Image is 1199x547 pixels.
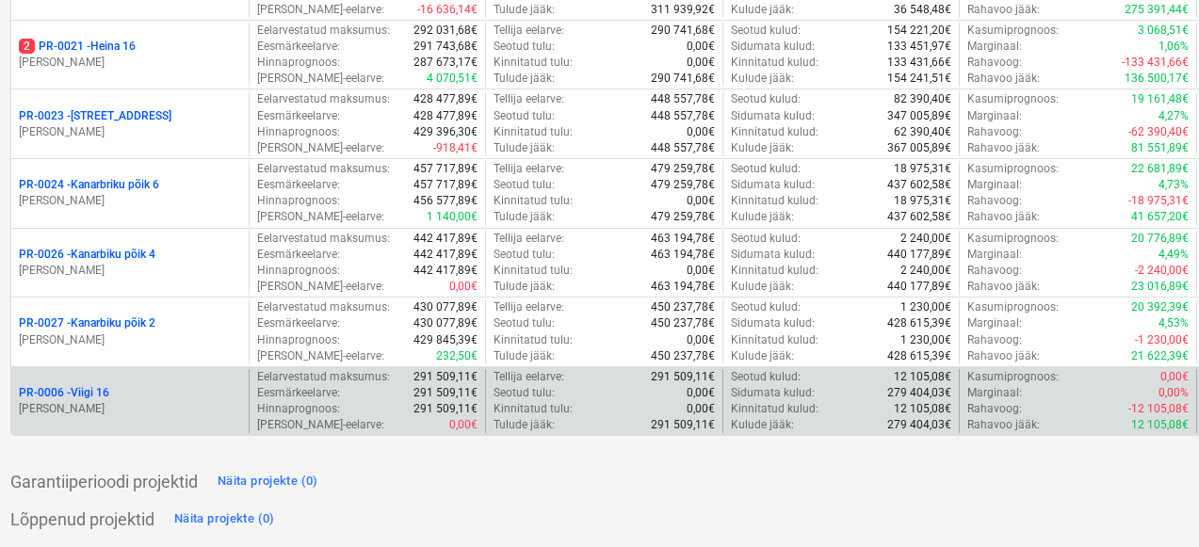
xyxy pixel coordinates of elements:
[19,39,241,71] div: 2PR-0021 -Heina 16[PERSON_NAME]
[494,348,555,364] p: Tulude jääk :
[494,209,555,225] p: Tulude jääk :
[967,417,1040,433] p: Rahavoo jääk :
[413,177,478,193] p: 457 717,89€
[887,55,951,71] p: 133 431,66€
[494,247,555,263] p: Seotud tulu :
[967,385,1022,401] p: Marginaal :
[731,385,815,401] p: Sidumata kulud :
[19,124,241,140] p: [PERSON_NAME]
[731,71,794,87] p: Kulude jääk :
[494,91,564,107] p: Tellija eelarve :
[731,209,794,225] p: Kulude jääk :
[257,263,340,279] p: Hinnaprognoos :
[257,161,390,177] p: Eelarvestatud maksumus :
[967,369,1059,385] p: Kasumiprognoos :
[413,385,478,401] p: 291 509,11€
[494,299,564,315] p: Tellija eelarve :
[494,23,564,39] p: Tellija eelarve :
[257,385,340,401] p: Eesmärkeelarve :
[687,385,715,401] p: 0,00€
[19,263,241,279] p: [PERSON_NAME]
[1128,124,1189,140] p: -62 390,40€
[19,177,241,209] div: PR-0024 -Kanarbriku põik 6[PERSON_NAME]
[413,231,478,247] p: 442 417,89€
[894,401,951,417] p: 12 105,08€
[1131,299,1189,315] p: 20 392,39€
[1131,91,1189,107] p: 19 161,48€
[257,299,390,315] p: Eelarvestatud maksumus :
[967,55,1022,71] p: Rahavoog :
[449,417,478,433] p: 0,00€
[967,140,1040,156] p: Rahavoo jääk :
[900,231,951,247] p: 2 240,00€
[687,124,715,140] p: 0,00€
[967,209,1040,225] p: Rahavoo jääk :
[449,279,478,295] p: 0,00€
[731,247,815,263] p: Sidumata kulud :
[19,247,241,279] div: PR-0026 -Kanarbiku põik 4[PERSON_NAME]
[731,299,801,315] p: Seotud kulud :
[494,315,555,331] p: Seotud tulu :
[687,55,715,71] p: 0,00€
[967,315,1022,331] p: Marginaal :
[887,348,951,364] p: 428 615,39€
[731,369,801,385] p: Seotud kulud :
[494,124,573,140] p: Kinnitatud tulu :
[1122,55,1189,71] p: -133 431,66€
[494,401,573,417] p: Kinnitatud tulu :
[19,193,241,209] p: [PERSON_NAME]
[731,231,801,247] p: Seotud kulud :
[19,332,241,348] p: [PERSON_NAME]
[257,177,340,193] p: Eesmärkeelarve :
[494,193,573,209] p: Kinnitatud tulu :
[651,209,715,225] p: 479 259,78€
[257,124,340,140] p: Hinnaprognoos :
[257,71,384,87] p: [PERSON_NAME]-eelarve :
[413,332,478,348] p: 429 845,39€
[1131,231,1189,247] p: 20 776,89€
[967,193,1022,209] p: Rahavoog :
[731,91,801,107] p: Seotud kulud :
[894,124,951,140] p: 62 390,40€
[413,247,478,263] p: 442 417,89€
[651,348,715,364] p: 450 237,78€
[887,315,951,331] p: 428 615,39€
[887,385,951,401] p: 279 404,03€
[731,417,794,433] p: Kulude jääk :
[257,231,390,247] p: Eelarvestatud maksumus :
[174,508,275,530] div: Näita projekte (0)
[887,108,951,124] p: 347 005,89€
[257,315,340,331] p: Eesmärkeelarve :
[19,108,241,140] div: PR-0023 -[STREET_ADDRESS][PERSON_NAME]
[257,108,340,124] p: Eesmärkeelarve :
[1131,279,1189,295] p: 23 016,89€
[413,124,478,140] p: 429 396,30€
[1158,108,1189,124] p: 4,27%
[1125,71,1189,87] p: 136 500,17€
[1160,369,1189,385] p: 0,00€
[651,417,715,433] p: 291 509,11€
[257,209,384,225] p: [PERSON_NAME]-eelarve :
[257,417,384,433] p: [PERSON_NAME]-eelarve :
[19,108,171,124] p: PR-0023 - [STREET_ADDRESS]
[1158,177,1189,193] p: 4,73%
[257,193,340,209] p: Hinnaprognoos :
[687,401,715,417] p: 0,00€
[967,348,1040,364] p: Rahavoo jääk :
[967,231,1059,247] p: Kasumiprognoos :
[1131,417,1189,433] p: 12 105,08€
[494,71,555,87] p: Tulude jääk :
[257,140,384,156] p: [PERSON_NAME]-eelarve :
[651,161,715,177] p: 479 259,78€
[494,161,564,177] p: Tellija eelarve :
[494,177,555,193] p: Seotud tulu :
[494,108,555,124] p: Seotud tulu :
[19,401,241,417] p: [PERSON_NAME]
[413,91,478,107] p: 428 477,89€
[494,417,555,433] p: Tulude jääk :
[1131,209,1189,225] p: 41 657,20€
[687,332,715,348] p: 0,00€
[731,348,794,364] p: Kulude jääk :
[731,263,818,279] p: Kinnitatud kulud :
[887,279,951,295] p: 440 177,89€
